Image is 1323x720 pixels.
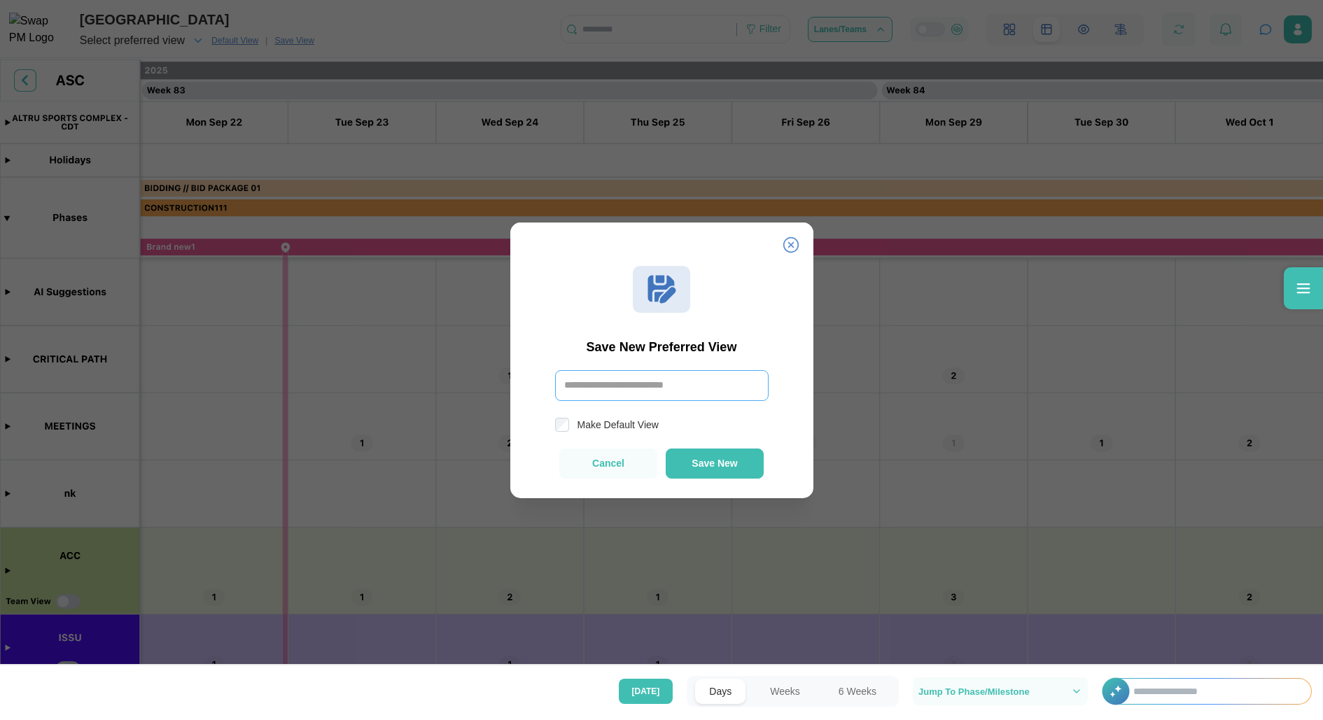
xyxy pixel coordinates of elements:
span: [DATE] [632,679,660,703]
div: + [1102,678,1312,705]
span: Cancel [592,458,624,469]
button: Weeks [756,679,814,704]
label: Make Default View [569,418,659,432]
span: Jump To Phase/Milestone [918,687,1030,696]
button: Days [695,679,745,704]
button: Save New [666,449,764,479]
div: Save New Preferred View [530,341,794,353]
span: Save New [692,458,737,469]
button: Cancel [559,449,657,479]
button: 6 Weeks [825,679,890,704]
